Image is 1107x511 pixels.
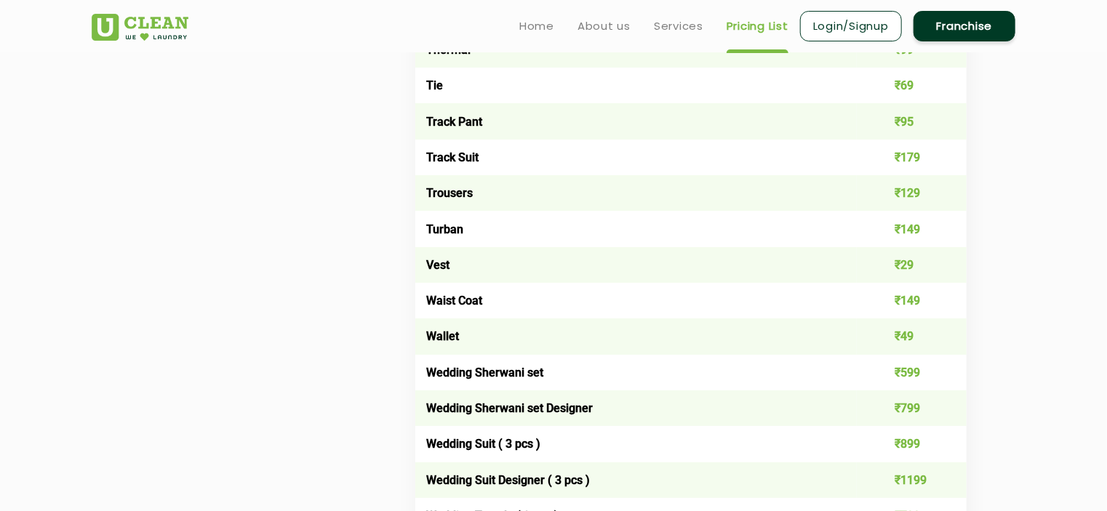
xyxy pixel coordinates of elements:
[415,355,857,390] td: Wedding Sherwani set
[415,175,857,211] td: Trousers
[415,318,857,354] td: Wallet
[415,462,857,498] td: Wedding Suit Designer ( 3 pcs )
[857,247,967,283] td: ₹29
[857,140,967,175] td: ₹179
[415,426,857,462] td: Wedding Suit ( 3 pcs )
[857,175,967,211] td: ₹129
[415,140,857,175] td: Track Suit
[857,211,967,246] td: ₹149
[578,17,631,35] a: About us
[654,17,703,35] a: Services
[857,318,967,354] td: ₹49
[857,355,967,390] td: ₹599
[415,283,857,318] td: Waist Coat
[415,211,857,246] td: Turban
[415,103,857,139] td: Track Pant
[519,17,554,35] a: Home
[857,68,967,103] td: ₹69
[857,103,967,139] td: ₹95
[415,390,857,426] td: Wedding Sherwani set Designer
[857,426,967,462] td: ₹899
[92,14,188,41] img: UClean Laundry and Dry Cleaning
[415,247,857,283] td: Vest
[857,390,967,426] td: ₹799
[857,283,967,318] td: ₹149
[727,17,788,35] a: Pricing List
[914,11,1015,41] a: Franchise
[415,68,857,103] td: Tie
[800,11,902,41] a: Login/Signup
[857,462,967,498] td: ₹1199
